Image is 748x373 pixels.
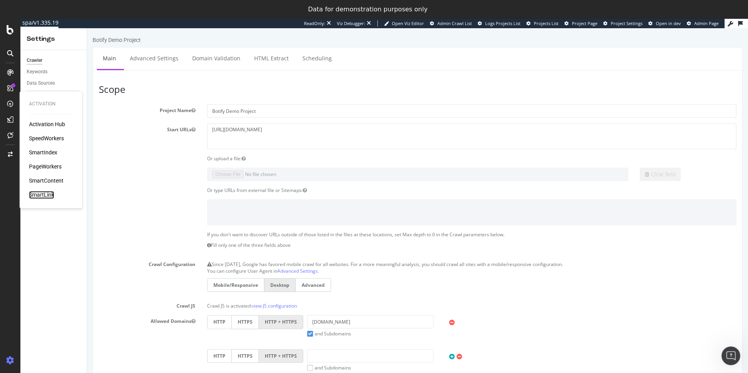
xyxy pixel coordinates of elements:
[20,19,58,27] div: spa/v1.335.19
[694,20,719,26] span: Admin Page
[120,250,177,264] label: Mobile/Responsive
[29,120,65,128] a: Activation Hub
[572,20,597,26] span: Project Page
[27,56,42,65] div: Crawler
[37,19,97,41] a: Advanced Settings
[120,95,649,121] textarea: [URL][DOMAIN_NAME]
[29,134,64,142] a: SpeedWorkers
[304,20,325,27] div: ReadOnly:
[5,8,54,16] div: Botify Demo Project
[6,76,114,85] label: Project Name
[220,302,264,309] label: and Subdomains
[29,101,73,107] div: Activation
[384,20,424,27] a: Open Viz Editor
[29,163,62,170] a: PageWorkers
[29,177,64,185] a: SmartContent
[144,287,172,301] label: HTTPS
[165,274,210,281] a: view JS configuration
[392,20,424,26] span: Open Viz Editor
[603,20,642,27] a: Project Settings
[114,127,655,134] div: Or upload a file:
[27,56,81,65] a: Crawler
[209,250,244,264] label: Advanced
[99,19,159,41] a: Domain Validation
[534,20,559,26] span: Projects List
[220,336,264,343] label: and Subdomains
[12,56,649,66] h3: Scope
[27,79,81,87] a: Data Sources
[648,20,681,27] a: Open in dev
[120,230,649,239] p: Since [DATE], Google has favored mobile crawl for all websites. For a more meaningful analysis, y...
[485,20,521,26] span: Logs Projects List
[114,159,655,165] div: Or type URLs from external file or Sitemaps:
[6,287,114,296] label: Allowed Domains
[6,360,114,370] label: Blacklisted Domains
[337,20,365,27] div: Viz Debugger:
[478,20,521,27] a: Logs Projects List
[104,363,108,370] button: Blacklisted Domains
[29,191,54,199] a: SmartLink
[687,20,719,27] a: Admin Page
[564,20,597,27] a: Project Page
[27,79,55,87] div: Data Sources
[209,19,251,41] a: Scheduling
[656,20,681,26] span: Open in dev
[6,230,114,239] label: Crawl Configuration
[430,20,472,27] a: Admin Crawl List
[161,19,207,41] a: HTML Extract
[120,287,144,301] label: HTTP
[27,34,80,43] div: Settings
[721,346,740,365] iframe: Intercom live chat
[120,214,649,220] p: Fill only one of the three fields above
[104,79,108,85] button: Project Name
[526,20,559,27] a: Projects List
[172,287,216,301] label: HTTP + HTTPS
[20,19,58,28] a: spa/v1.335.19
[437,20,472,26] span: Admin Crawl List
[190,239,231,246] a: Advanced Settings
[120,203,649,210] p: If you don't want to discover URLs outside of those listed in the files at these locations, set M...
[177,250,209,264] label: Desktop
[10,19,35,41] a: Main
[120,239,649,246] p: You can configure User Agent in .
[611,20,642,26] span: Project Settings
[120,321,144,335] label: HTTP
[104,98,108,105] button: Start URLs
[27,68,47,76] div: Keywords
[144,321,172,335] label: HTTPS
[29,148,57,156] a: SmartIndex
[104,290,108,296] button: Allowed Domains
[27,68,81,76] a: Keywords
[6,95,114,105] label: Start URLs
[6,272,114,281] label: Crawl JS
[308,5,428,13] div: Data for demonstration purposes only
[120,272,649,281] p: Crawl JS is activated:
[172,321,216,335] label: HTTP + HTTPS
